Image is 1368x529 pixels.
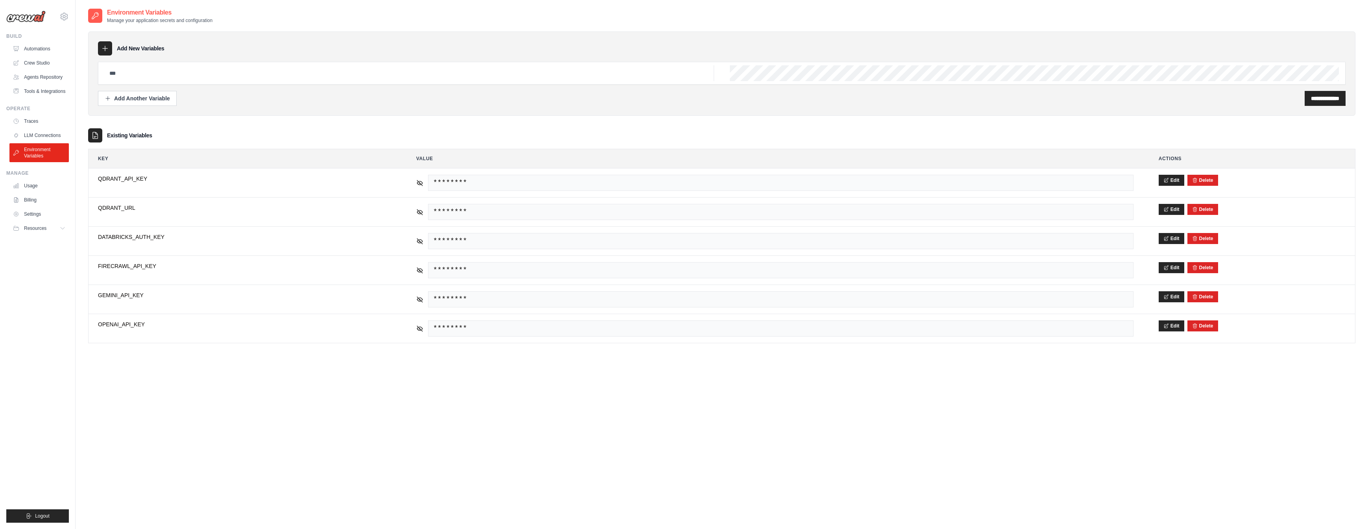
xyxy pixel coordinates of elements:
[1192,235,1213,242] button: Delete
[9,208,69,220] a: Settings
[1159,233,1184,244] button: Edit
[105,94,170,102] div: Add Another Variable
[107,131,152,139] h3: Existing Variables
[1192,177,1213,183] button: Delete
[98,291,391,299] span: GEMINI_API_KEY
[98,262,391,270] span: FIRECRAWL_API_KEY
[6,105,69,112] div: Operate
[1192,264,1213,271] button: Delete
[35,513,50,519] span: Logout
[1159,320,1184,331] button: Edit
[407,149,1143,168] th: Value
[6,170,69,176] div: Manage
[1192,206,1213,213] button: Delete
[98,204,391,212] span: QDRANT_URL
[9,115,69,128] a: Traces
[1159,175,1184,186] button: Edit
[1159,262,1184,273] button: Edit
[9,222,69,235] button: Resources
[107,17,212,24] p: Manage your application secrets and configuration
[9,194,69,206] a: Billing
[1159,291,1184,302] button: Edit
[9,85,69,98] a: Tools & Integrations
[1159,204,1184,215] button: Edit
[98,91,177,106] button: Add Another Variable
[98,175,391,183] span: QDRANT_API_KEY
[24,225,46,231] span: Resources
[1149,149,1355,168] th: Actions
[9,143,69,162] a: Environment Variables
[1192,323,1213,329] button: Delete
[1192,294,1213,300] button: Delete
[9,43,69,55] a: Automations
[6,509,69,523] button: Logout
[98,320,391,328] span: OPENAI_API_KEY
[9,129,69,142] a: LLM Connections
[98,233,391,241] span: DATABRICKS_AUTH_KEY
[6,11,46,22] img: Logo
[117,44,164,52] h3: Add New Variables
[9,57,69,69] a: Crew Studio
[6,33,69,39] div: Build
[9,71,69,83] a: Agents Repository
[89,149,401,168] th: Key
[107,8,212,17] h2: Environment Variables
[9,179,69,192] a: Usage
